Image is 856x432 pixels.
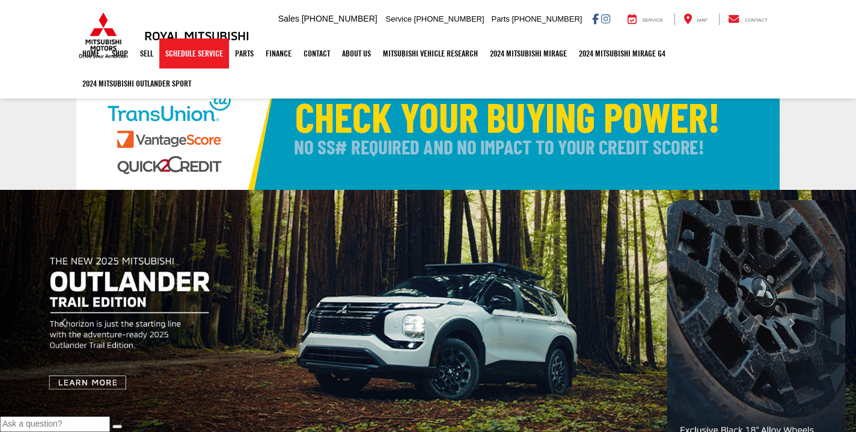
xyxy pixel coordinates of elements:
a: Finance [260,38,298,68]
span: Contact [745,17,768,23]
span: Service [386,14,412,23]
span: Sales [278,14,299,23]
img: Check Your Buying Power [76,70,780,190]
a: Schedule Service: Opens in a new tab [159,38,229,68]
img: Mitsubishi [76,12,130,59]
h3: Royal Mitsubishi [144,29,249,42]
a: Shop [106,38,134,68]
span: Map [697,17,708,23]
a: Parts: Opens in a new tab [229,38,260,68]
a: 2024 Mitsubishi Mirage G4 [573,38,671,68]
a: About Us [336,38,377,68]
a: Service [619,13,672,25]
span: [PHONE_NUMBER] [302,14,378,23]
span: Service [642,17,663,23]
a: Home [76,38,106,68]
a: Contact [719,13,777,25]
a: Contact [298,38,336,68]
a: Instagram: Click to visit our Instagram page [601,14,610,23]
span: [PHONE_NUMBER] [512,14,582,23]
a: Sell [134,38,159,68]
span: Parts [491,14,509,23]
span: [PHONE_NUMBER] [414,14,485,23]
a: Mitsubishi Vehicle Research [377,38,484,68]
a: Map [674,13,717,25]
a: Facebook: Click to visit our Facebook page [592,14,599,23]
a: 2024 Mitsubishi Outlander SPORT [76,68,197,99]
a: 2024 Mitsubishi Mirage [484,38,573,68]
